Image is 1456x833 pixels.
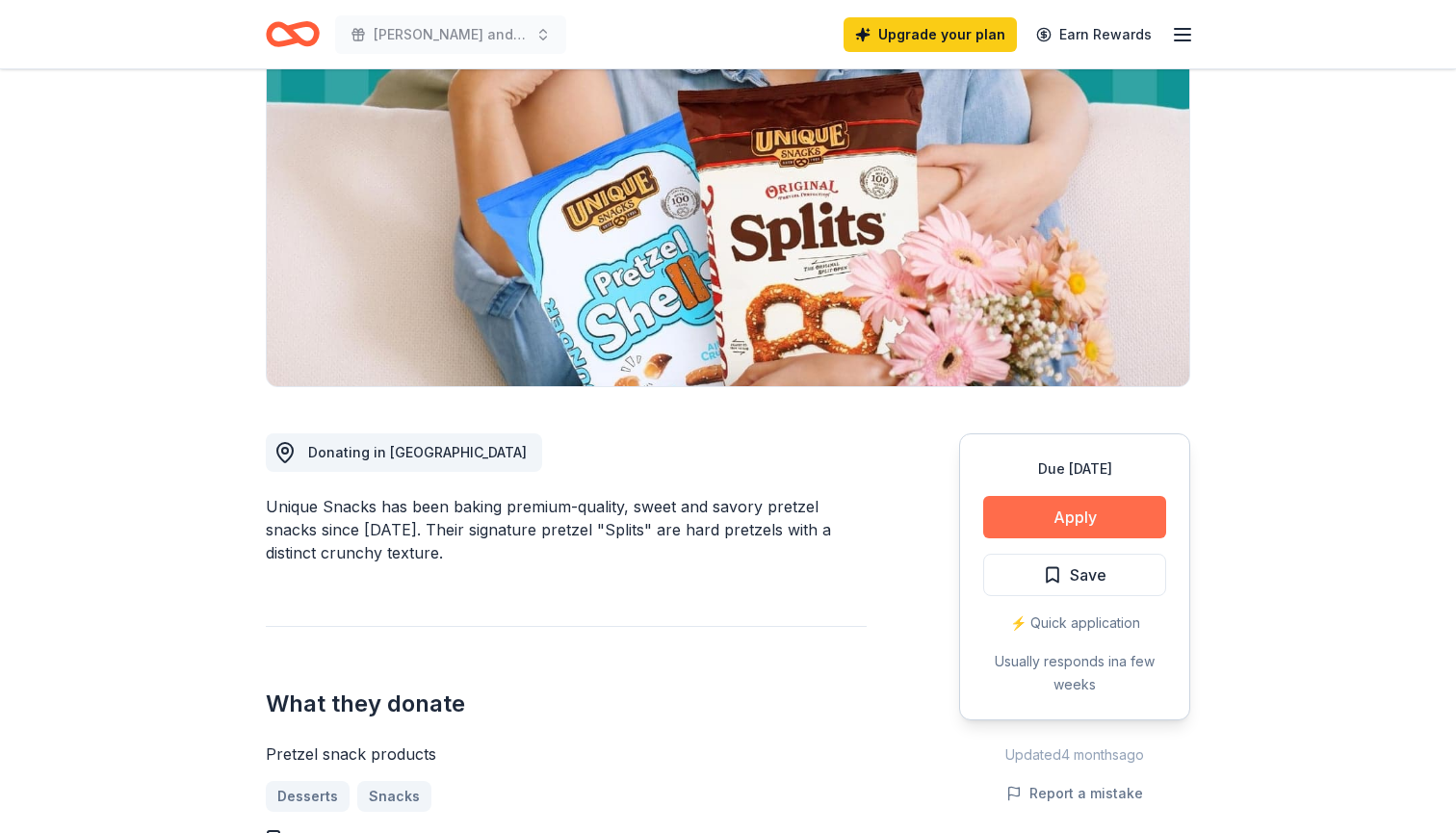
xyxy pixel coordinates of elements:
[983,496,1166,538] button: Apply
[1025,17,1163,52] a: Earn Rewards
[335,15,566,54] button: [PERSON_NAME] and [PERSON_NAME] Family Retreat Local
[983,650,1166,696] div: Usually responds in a few weeks
[1070,562,1106,587] span: Save
[308,444,527,460] span: Donating in [GEOGRAPHIC_DATA]
[374,23,528,46] span: [PERSON_NAME] and [PERSON_NAME] Family Retreat Local
[266,781,350,812] a: Desserts
[983,554,1166,596] button: Save
[844,17,1017,52] a: Upgrade your plan
[1006,782,1143,805] button: Report a mistake
[983,457,1166,481] div: Due [DATE]
[266,495,867,564] div: Unique Snacks has been baking premium-quality, sweet and savory pretzel snacks since [DATE]. Thei...
[959,743,1190,767] div: Updated 4 months ago
[266,12,320,57] a: Home
[266,689,867,719] h2: What they donate
[983,612,1166,635] div: ⚡️ Quick application
[357,781,431,812] a: Snacks
[267,18,1189,386] img: Image for Unique Snacks
[266,742,867,766] div: Pretzel snack products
